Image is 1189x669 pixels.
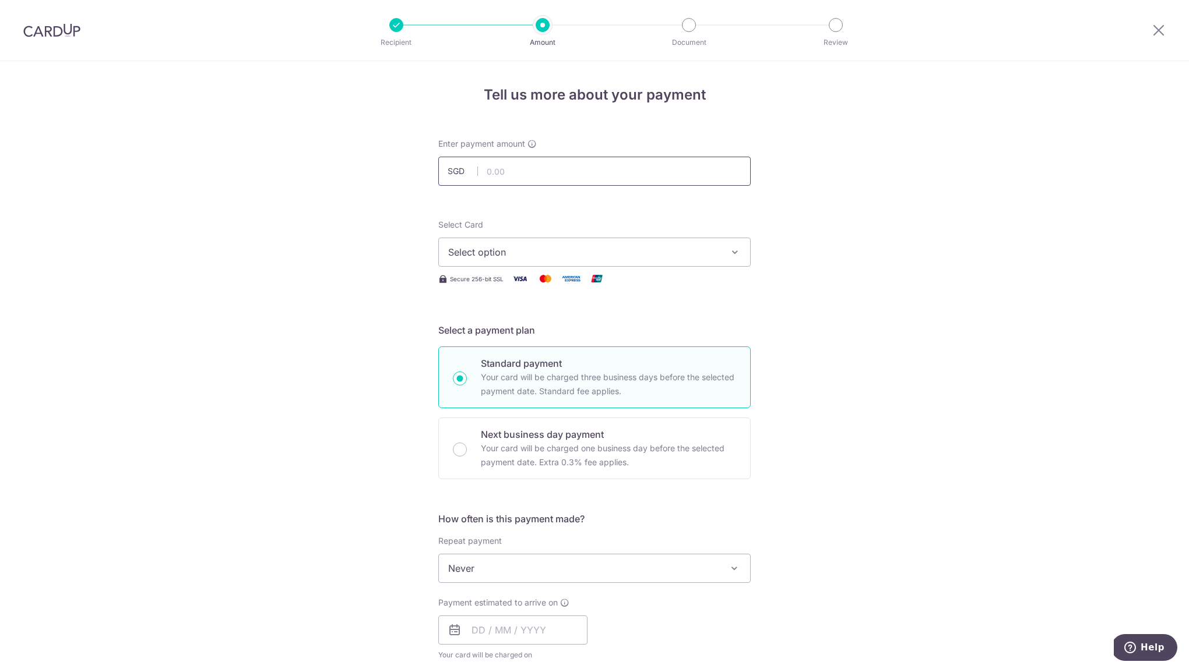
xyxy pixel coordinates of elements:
p: Standard payment [481,356,736,370]
span: Payment estimated to arrive on [438,597,558,608]
img: CardUp [23,23,80,37]
input: DD / MM / YYYY [438,615,588,645]
span: Never [438,554,751,583]
p: Amount [499,37,586,48]
img: American Express [560,271,583,286]
span: Never [439,554,750,582]
span: Enter payment amount [438,138,525,150]
h4: Tell us more about your payment [438,84,751,105]
p: Review [793,37,879,48]
img: Visa [508,271,532,286]
p: Recipient [353,37,439,48]
img: Union Pay [585,271,608,286]
p: Your card will be charged three business days before the selected payment date. Standard fee appl... [481,370,736,398]
iframe: Opens a widget where you can find more information [1114,634,1177,663]
p: Your card will be charged one business day before the selected payment date. Extra 0.3% fee applies. [481,441,736,469]
span: SGD [448,165,478,177]
span: Your card will be charged on [438,649,588,661]
p: Document [646,37,732,48]
span: Select option [448,245,720,259]
span: translation missing: en.payables.payment_networks.credit_card.summary.labels.select_card [438,220,483,229]
label: Repeat payment [438,535,502,547]
button: Select option [438,238,751,267]
img: Mastercard [534,271,557,286]
h5: Select a payment plan [438,323,751,337]
h5: How often is this payment made? [438,512,751,526]
span: Secure 256-bit SSL [450,274,504,284]
p: Next business day payment [481,427,736,441]
input: 0.00 [438,157,751,186]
